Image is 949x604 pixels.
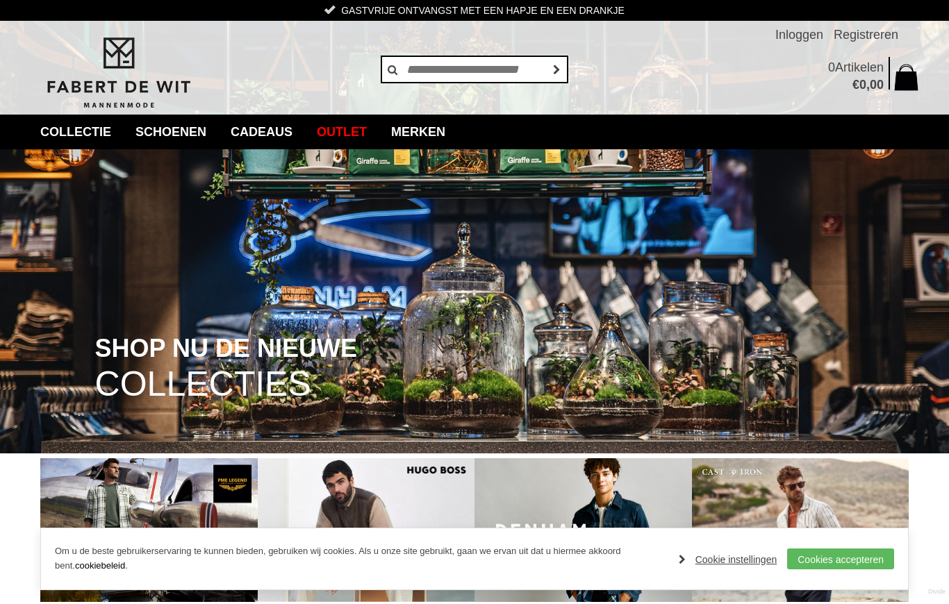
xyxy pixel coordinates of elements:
a: Schoenen [125,115,217,149]
a: Inloggen [775,21,823,49]
img: Denham [474,458,692,603]
a: Cadeaus [220,115,303,149]
span: 0 [859,78,866,92]
span: COLLECTIES [95,367,311,402]
a: Outlet [306,115,377,149]
a: Cookie instellingen [679,549,777,570]
a: collectie [30,115,122,149]
a: cookiebeleid [75,560,125,571]
span: 0 [828,60,835,74]
a: Registreren [834,21,898,49]
img: PME [40,458,258,603]
span: Artikelen [835,60,884,74]
a: Cookies accepteren [787,548,894,569]
a: Divide [928,583,946,601]
span: 00 [870,78,884,92]
span: , [866,78,870,92]
span: SHOP NU DE NIEUWE [95,335,357,362]
img: Cast Iron [692,458,909,603]
img: Fabert de Wit [40,35,197,110]
a: Merken [381,115,456,149]
span: € [852,78,859,92]
p: Om u de beste gebruikerservaring te kunnen bieden, gebruiken wij cookies. Als u onze site gebruik... [55,544,665,573]
img: Hugo Boss [258,458,475,603]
